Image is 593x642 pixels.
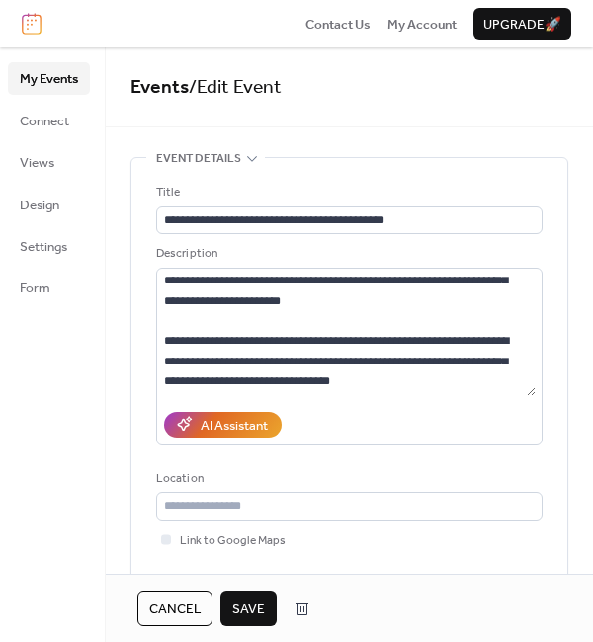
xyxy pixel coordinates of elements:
[305,15,371,35] span: Contact Us
[20,112,69,131] span: Connect
[483,15,561,35] span: Upgrade 🚀
[20,237,67,257] span: Settings
[20,196,59,215] span: Design
[137,591,212,626] button: Cancel
[20,69,78,89] span: My Events
[156,183,539,202] div: Title
[8,62,90,94] a: My Events
[156,469,539,489] div: Location
[473,8,571,40] button: Upgrade🚀
[8,189,90,220] a: Design
[156,149,241,169] span: Event details
[180,531,286,551] span: Link to Google Maps
[156,244,539,264] div: Description
[305,14,371,34] a: Contact Us
[149,600,201,619] span: Cancel
[22,13,42,35] img: logo
[8,272,90,303] a: Form
[164,412,282,438] button: AI Assistant
[232,600,265,619] span: Save
[220,591,277,626] button: Save
[387,15,457,35] span: My Account
[387,14,457,34] a: My Account
[8,146,90,178] a: Views
[189,69,282,106] span: / Edit Event
[20,279,50,298] span: Form
[8,230,90,262] a: Settings
[20,153,54,173] span: Views
[8,105,90,136] a: Connect
[201,416,268,436] div: AI Assistant
[130,69,189,106] a: Events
